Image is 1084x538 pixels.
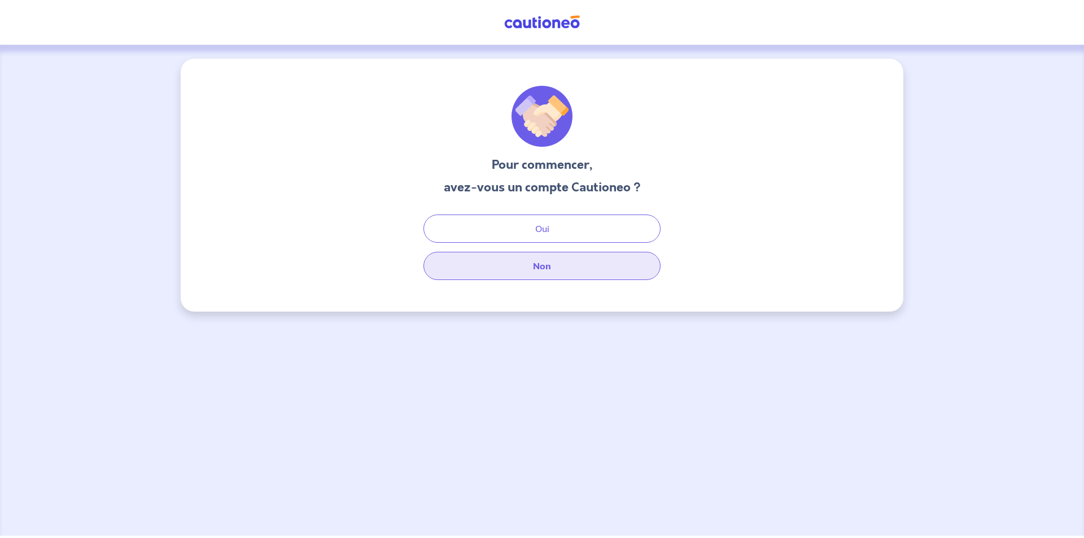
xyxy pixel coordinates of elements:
img: illu_welcome.svg [512,86,572,147]
button: Non [423,252,661,280]
img: Cautioneo [500,15,584,29]
h3: avez-vous un compte Cautioneo ? [444,178,641,196]
button: Oui [423,215,661,243]
h3: Pour commencer, [444,156,641,174]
